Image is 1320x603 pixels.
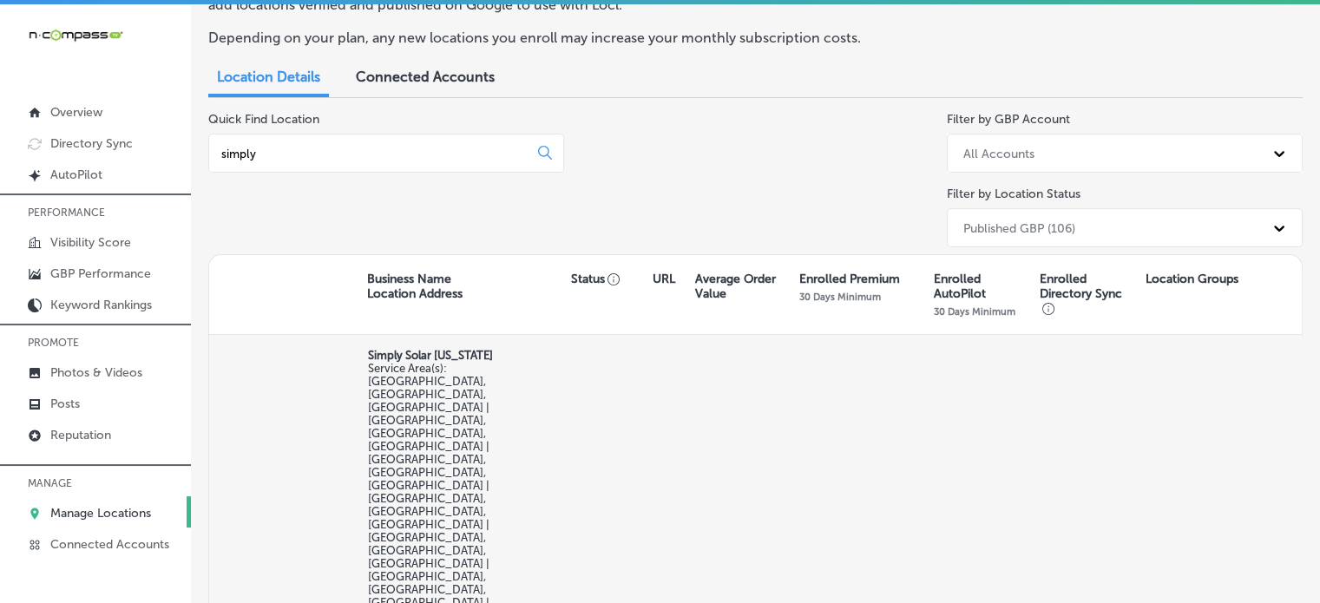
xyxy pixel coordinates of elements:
[217,69,320,85] span: Location Details
[799,291,881,303] p: 30 Days Minimum
[220,146,524,161] input: All Locations
[1040,272,1137,316] p: Enrolled Directory Sync
[50,167,102,182] p: AutoPilot
[947,187,1080,201] label: Filter by Location Status
[1146,272,1238,286] p: Location Groups
[356,69,495,85] span: Connected Accounts
[653,272,675,286] p: URL
[694,272,791,301] p: Average Order Value
[208,29,920,46] p: Depending on your plan, any new locations you enroll may increase your monthly subscription costs.
[934,305,1015,318] p: 30 Days Minimum
[28,27,123,43] img: 660ab0bf-5cc7-4cb8-ba1c-48b5ae0f18e60NCTV_CLogo_TV_Black_-500x88.png
[934,272,1031,301] p: Enrolled AutoPilot
[947,112,1070,127] label: Filter by GBP Account
[368,349,567,362] p: Simply Solar [US_STATE]
[50,365,142,380] p: Photos & Videos
[50,298,152,312] p: Keyword Rankings
[799,272,900,286] p: Enrolled Premium
[963,146,1034,161] div: All Accounts
[50,136,133,151] p: Directory Sync
[50,397,80,411] p: Posts
[50,235,131,250] p: Visibility Score
[963,220,1075,235] div: Published GBP (106)
[50,506,151,521] p: Manage Locations
[50,266,151,281] p: GBP Performance
[367,272,463,301] p: Business Name Location Address
[50,537,169,552] p: Connected Accounts
[571,272,653,286] p: Status
[50,105,102,120] p: Overview
[208,112,319,127] label: Quick Find Location
[50,428,111,442] p: Reputation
